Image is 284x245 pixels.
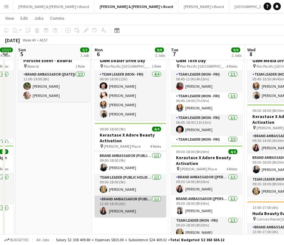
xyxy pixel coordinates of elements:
div: Salary $2 338 409.80 + Expenses $815.00 + Subsistence $24 409.32 = [56,237,224,242]
h3: GWM Tech Day [171,58,242,63]
div: 2 Jobs [232,53,242,58]
span: Edit [20,15,28,21]
span: 2/2 [80,48,89,52]
span: 13:00-17:00 (4h) [252,205,278,210]
span: Bowral [27,64,39,69]
app-card-role: Team Leader (Public Holiday)1/109:00-18:00 (9h)[PERSON_NAME] [95,174,166,196]
span: 8 [246,50,256,58]
span: 09:00-18:00 (9h) [100,127,126,131]
app-job-card: 09:00-18:00 (9h)4/4Kerastase X Adore Beauty Activation [PERSON_NAME] Place4 RolesBrand Ambassador... [95,123,166,217]
span: Pan Pacific [GEOGRAPHIC_DATA] [180,64,226,69]
span: 4/4 [152,127,161,131]
app-card-role: Brand Ambassador (Public Holiday)1/112:00-18:00 (6h)[PERSON_NAME] [95,196,166,217]
span: 1 Role [152,64,161,69]
h3: GWM Dealer Drive Day [95,58,166,63]
span: 5 [17,50,26,58]
span: 09:30-18:00 (8h30m) [176,149,209,154]
app-job-card: 06:45-18:00 (11h15m)5/5GWM Tech Day Pan Pacific [GEOGRAPHIC_DATA]4 RolesTeam Leader (Mon - Fri)1/... [171,48,242,143]
app-card-role: Brand Ambassador ([PERSON_NAME])1/109:30-18:00 (8h30m)[PERSON_NAME] [171,195,242,217]
span: 4/4 [228,149,237,154]
div: 2 Jobs [155,53,165,58]
span: 4 Roles [226,167,237,171]
span: All jobs [35,237,50,242]
app-job-card: 09:30-18:00 (8h30m)4/4Kerastase X Adore Beauty Activation [PERSON_NAME] Place4 RolesBrand Ambassa... [171,145,242,240]
button: [PERSON_NAME] & [PERSON_NAME]'s Board [95,0,179,13]
h3: Kerastase X Adore Beauty Activation [171,155,242,166]
app-card-role: Team Leader (Mon - Fri)1/106:45-11:00 (4h15m)[PERSON_NAME] [171,71,242,93]
span: 4 Roles [226,64,237,69]
div: [DATE] [5,37,20,43]
span: Comms [50,15,65,21]
div: 4 Jobs [0,53,12,58]
span: 1 Role [75,64,85,69]
div: AEST [40,38,48,42]
a: Jobs [32,14,46,22]
a: Comms [48,14,67,22]
button: [GEOGRAPHIC_DATA] [229,0,275,13]
app-job-card: 06:00-18:00 (12h)4/4GWM Dealer Drive Day Pan Pacific [GEOGRAPHIC_DATA]1 RoleTeam Leader (Mon - Fr... [95,48,166,120]
app-card-role: Team Leader (Mon - Fri)1/109:30-18:00 (8h30m)[PERSON_NAME] [171,217,242,239]
span: Total Budgeted $2 363 634.12 [170,237,224,242]
span: [PERSON_NAME] Place [180,167,217,171]
h3: Kerastase X Adore Beauty Activation [95,132,166,144]
span: 8/8 [155,48,164,52]
span: Sun [18,47,26,53]
span: 7 [170,50,178,58]
app-card-role: Team Leader (Mon - Fri)2/207:30-15:00 (7h30m) [171,136,242,167]
app-card-role: Brand Ambassador ([DATE])2/211:00-19:00 (8h)[PERSON_NAME][PERSON_NAME] [18,71,90,102]
button: [PERSON_NAME] & [PERSON_NAME]'s Board [13,0,95,13]
button: [PERSON_NAME]'s Board [179,0,229,13]
app-card-role: Team Leader (Mon - Fri)1/106:45-18:00 (11h15m)[PERSON_NAME] [171,114,242,136]
a: View [3,14,17,22]
span: Week 40 [21,38,37,42]
button: Budgeted [3,236,30,243]
span: Jobs [34,15,44,21]
app-card-role: Team Leader (Mon - Fri)1/106:45-14:00 (7h15m)[PERSON_NAME] [171,93,242,114]
div: 1 Job [81,53,89,58]
span: [PERSON_NAME] Place [104,144,141,149]
span: 6 [94,50,103,58]
a: Edit [18,14,30,22]
app-job-card: 11:00-19:00 (8h)2/2Porsche Event - Bowral Bowral1 RoleBrand Ambassador ([DATE])2/211:00-19:00 (8h... [18,48,90,102]
span: 4 Roles [150,144,161,149]
app-card-role: Brand Ambassador (Public Holiday)1/109:00-18:00 (9h)[PERSON_NAME] [95,152,166,174]
h3: Porsche Event - Bowral [18,58,90,63]
span: Mon [95,47,103,53]
span: 9/9 [231,48,240,52]
span: View [5,15,14,21]
span: Pan Pacific [GEOGRAPHIC_DATA] [104,64,152,69]
span: Budgeted [10,238,29,242]
app-card-role: Brand Ambassador ([PERSON_NAME])1/109:30-14:00 (4h30m)[PERSON_NAME] [171,174,242,195]
app-card-role: Team Leader (Mon - Fri)4/406:00-18:00 (12h)[PERSON_NAME][PERSON_NAME][PERSON_NAME][PERSON_NAME] [95,71,166,120]
span: Wed [247,47,256,53]
span: Tue [171,47,178,53]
